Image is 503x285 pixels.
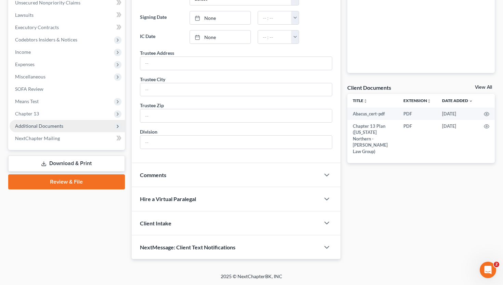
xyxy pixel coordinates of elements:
div: Client Documents [347,84,391,91]
a: Lawsuits [10,9,125,21]
iframe: Intercom live chat [480,262,496,278]
a: NextChapter Mailing [10,132,125,145]
a: None [190,11,250,24]
a: Executory Contracts [10,21,125,34]
a: Extensionunfold_more [403,98,431,103]
a: Review & File [8,174,125,189]
a: Date Added expand_more [442,98,473,103]
a: SOFA Review [10,83,125,95]
span: Lawsuits [15,12,34,18]
td: [DATE] [437,120,478,158]
input: -- : -- [258,30,292,44]
label: IC Date [137,30,186,44]
span: Comments [140,172,166,178]
i: expand_more [469,99,473,103]
span: Miscellaneous [15,74,46,79]
a: View All [475,85,492,90]
input: -- [140,136,332,149]
input: -- [140,83,332,96]
input: -- [140,57,332,70]
a: Download & Print [8,156,125,172]
span: Income [15,49,31,55]
span: Executory Contracts [15,24,59,30]
i: unfold_more [363,99,367,103]
div: Trustee City [140,76,165,83]
span: Means Test [15,98,39,104]
td: Abacus_cert-pdf [347,108,398,120]
input: -- : -- [258,11,292,24]
span: Additional Documents [15,123,63,129]
span: Client Intake [140,220,171,226]
span: Expenses [15,61,35,67]
span: NextMessage: Client Text Notifications [140,244,235,250]
td: [DATE] [437,108,478,120]
span: NextChapter Mailing [15,135,60,141]
td: PDF [398,120,437,158]
span: 2 [494,262,499,267]
a: None [190,30,250,44]
span: Codebtors Insiders & Notices [15,37,77,42]
span: Hire a Virtual Paralegal [140,196,196,202]
input: -- [140,109,332,122]
label: Signing Date [137,11,186,25]
span: SOFA Review [15,86,43,92]
td: Chapter 13 Plan ([US_STATE] Northern - [PERSON_NAME] Law Group) [347,120,398,158]
td: PDF [398,108,437,120]
span: Chapter 13 [15,111,39,116]
div: Trustee Address [140,49,174,57]
a: Titleunfold_more [353,98,367,103]
div: Trustee Zip [140,102,164,109]
i: unfold_more [427,99,431,103]
div: Division [140,128,157,135]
